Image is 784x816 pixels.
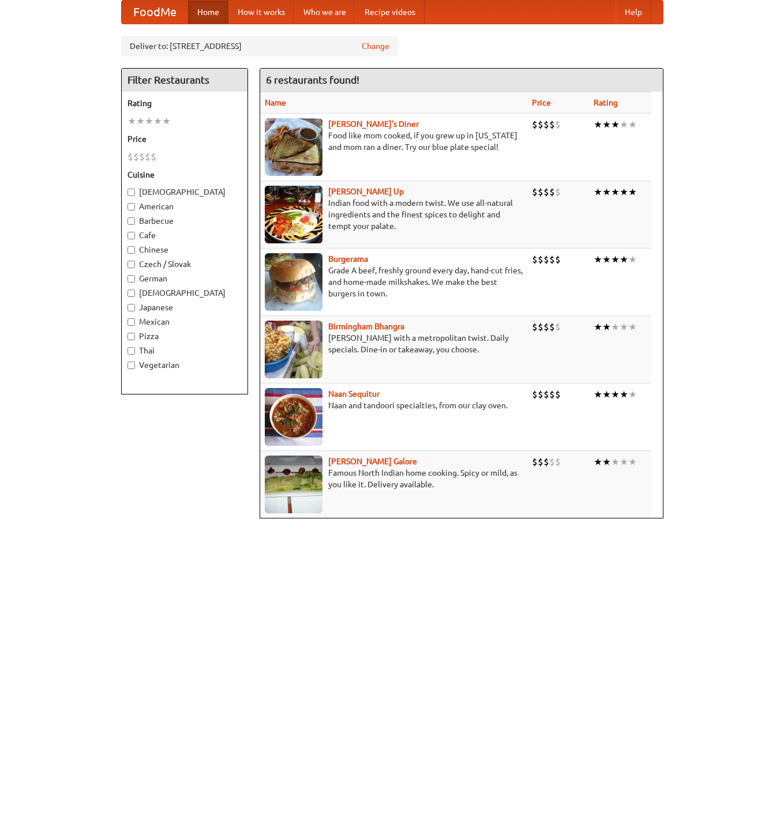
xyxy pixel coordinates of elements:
[628,456,637,468] li: ★
[602,456,611,468] li: ★
[151,151,156,163] li: $
[555,253,561,266] li: $
[616,1,651,24] a: Help
[265,467,523,490] p: Famous North Indian home cooking. Spicy or mild, as you like it. Delivery available.
[328,119,419,129] a: [PERSON_NAME]'s Diner
[127,189,135,196] input: [DEMOGRAPHIC_DATA]
[532,456,538,468] li: $
[538,388,543,401] li: $
[127,258,242,270] label: Czech / Slovak
[602,321,611,333] li: ★
[145,151,151,163] li: $
[265,197,523,232] p: Indian food with a modern twist. We use all-natural ingredients and the finest spices to delight ...
[127,246,135,254] input: Chinese
[127,115,136,127] li: ★
[145,115,153,127] li: ★
[555,118,561,131] li: $
[127,217,135,225] input: Barbecue
[127,97,242,109] h5: Rating
[543,388,549,401] li: $
[611,388,620,401] li: ★
[628,321,637,333] li: ★
[127,230,242,241] label: Cafe
[538,253,543,266] li: $
[328,187,404,196] a: [PERSON_NAME] Up
[133,151,139,163] li: $
[127,316,242,328] label: Mexican
[265,321,322,378] img: bhangra.jpg
[127,289,135,297] input: [DEMOGRAPHIC_DATA]
[265,118,322,176] img: sallys.jpg
[265,253,322,311] img: burgerama.jpg
[549,321,555,333] li: $
[602,186,611,198] li: ★
[532,253,538,266] li: $
[127,203,135,210] input: American
[265,332,523,355] p: [PERSON_NAME] with a metropolitan twist. Daily specials. Dine-in or takeaway, you choose.
[265,130,523,153] p: Food like mom cooked, if you grew up in [US_STATE] and mom ran a diner. Try our blue plate special!
[549,253,555,266] li: $
[328,322,404,331] b: Birmingham Bhangra
[555,186,561,198] li: $
[122,69,247,92] h4: Filter Restaurants
[538,118,543,131] li: $
[628,253,637,266] li: ★
[538,186,543,198] li: $
[328,389,380,398] a: Naan Sequitur
[127,304,135,311] input: Japanese
[266,74,359,85] ng-pluralize: 6 restaurants found!
[543,118,549,131] li: $
[294,1,355,24] a: Who we are
[620,321,628,333] li: ★
[127,151,133,163] li: $
[543,321,549,333] li: $
[265,186,322,243] img: curryup.jpg
[602,118,611,131] li: ★
[265,388,322,446] img: naansequitur.jpg
[265,400,523,411] p: Naan and tandoori specialties, from our clay oven.
[265,265,523,299] p: Grade A beef, freshly ground every day, hand-cut fries, and home-made milkshakes. We make the bes...
[127,333,135,340] input: Pizza
[611,253,620,266] li: ★
[328,457,417,466] a: [PERSON_NAME] Galore
[594,456,602,468] li: ★
[538,456,543,468] li: $
[594,118,602,131] li: ★
[555,321,561,333] li: $
[265,98,286,107] a: Name
[549,388,555,401] li: $
[127,169,242,181] h5: Cuisine
[127,330,242,342] label: Pizza
[162,115,171,127] li: ★
[127,232,135,239] input: Cafe
[620,388,628,401] li: ★
[127,261,135,268] input: Czech / Slovak
[628,186,637,198] li: ★
[538,321,543,333] li: $
[136,115,145,127] li: ★
[602,388,611,401] li: ★
[543,456,549,468] li: $
[549,118,555,131] li: $
[228,1,294,24] a: How it works
[139,151,145,163] li: $
[602,253,611,266] li: ★
[355,1,425,24] a: Recipe videos
[127,359,242,371] label: Vegetarian
[594,98,618,107] a: Rating
[127,186,242,198] label: [DEMOGRAPHIC_DATA]
[127,347,135,355] input: Thai
[362,40,389,52] a: Change
[611,118,620,131] li: ★
[594,321,602,333] li: ★
[532,388,538,401] li: $
[127,345,242,356] label: Thai
[532,98,551,107] a: Price
[122,1,188,24] a: FoodMe
[127,275,135,283] input: German
[328,254,368,264] a: Burgerama
[555,388,561,401] li: $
